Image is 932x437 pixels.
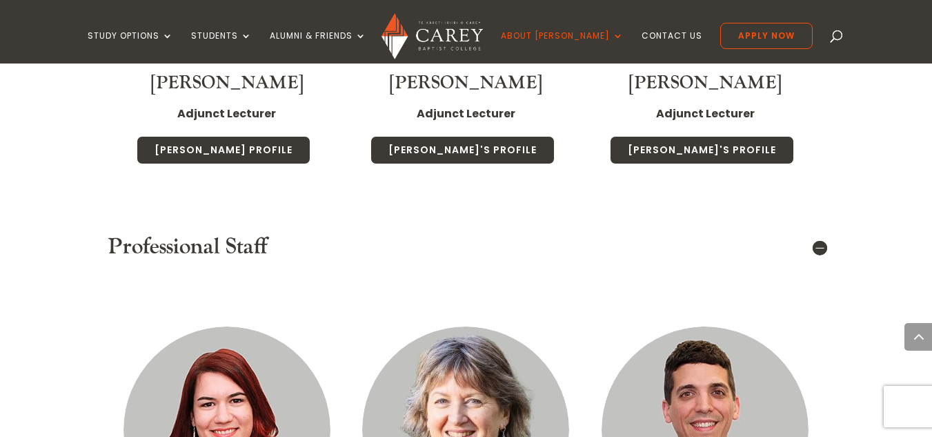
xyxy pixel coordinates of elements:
a: Students [191,31,252,64]
a: [PERSON_NAME]'s Profile [610,136,794,165]
a: Alumni & Friends [270,31,366,64]
strong: Adjunct Lecturer [656,106,755,122]
strong: Adjunct Lecturer [177,106,276,122]
a: Apply Now [720,23,813,49]
img: Carey Baptist College [381,13,483,59]
a: Study Options [88,31,173,64]
h5: Professional Staff [108,234,825,260]
a: Contact Us [642,31,702,64]
a: [PERSON_NAME] [150,71,304,95]
a: [PERSON_NAME]'s Profile [370,136,555,165]
a: [PERSON_NAME] [628,71,782,95]
a: [PERSON_NAME] Profile [137,136,310,165]
a: [PERSON_NAME] [389,71,542,95]
a: About [PERSON_NAME] [501,31,624,64]
strong: Adjunct Lecturer [417,106,515,122]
